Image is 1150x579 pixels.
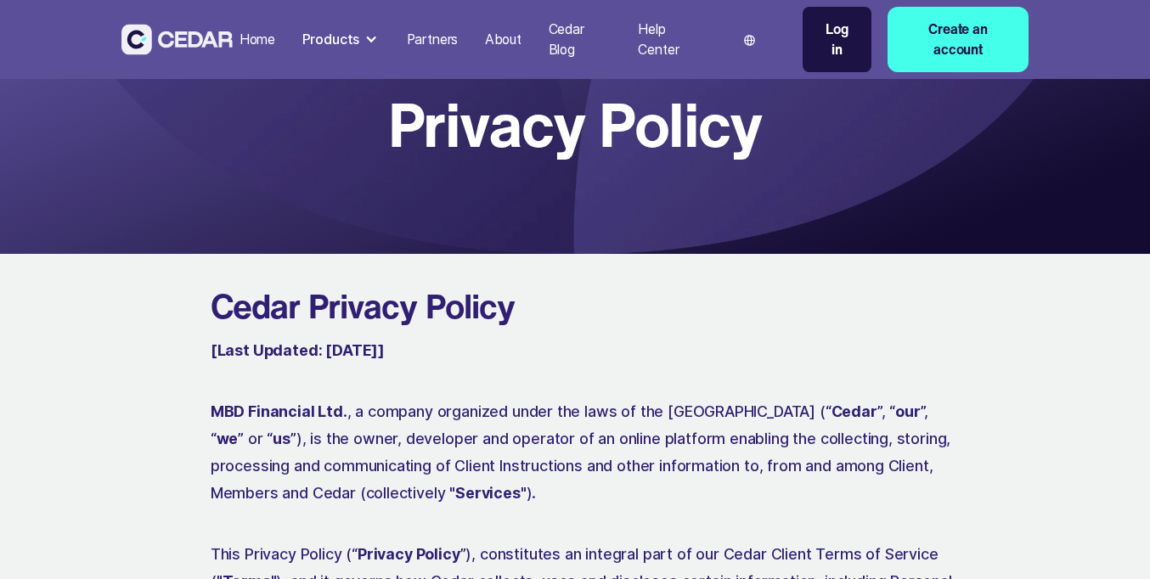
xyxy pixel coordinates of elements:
[407,30,459,50] div: Partners
[296,23,386,57] div: Products
[211,368,953,395] p: ‍
[211,402,343,420] strong: MBD Financial Ltd
[455,484,521,502] strong: Services
[820,20,854,59] div: Log in
[211,281,516,330] strong: Cedar Privacy Policy
[358,545,460,563] strong: Privacy Policy
[211,510,953,537] p: ‍
[831,402,877,420] strong: Cedar
[888,7,1029,72] a: Create an account
[632,11,714,68] a: Help Center
[388,95,762,154] h1: Privacy Policy
[744,35,755,46] img: world icon
[240,30,275,50] div: Home
[638,20,707,59] div: Help Center
[211,398,953,507] p: ., a company organized under the laws of the [GEOGRAPHIC_DATA] (“ ”, “ ”, “ ” or “ ”), is the own...
[302,30,360,50] div: Products
[211,341,385,359] strong: [Last Updated: [DATE]]
[542,11,618,68] a: Cedar Blog
[273,430,290,447] strong: us
[233,21,282,59] a: Home
[478,21,528,59] a: About
[211,337,953,364] p: ‍
[803,7,871,72] a: Log in
[217,430,239,447] strong: we
[400,21,465,59] a: Partners
[485,30,521,50] div: About
[895,402,920,420] strong: our
[549,20,612,59] div: Cedar Blog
